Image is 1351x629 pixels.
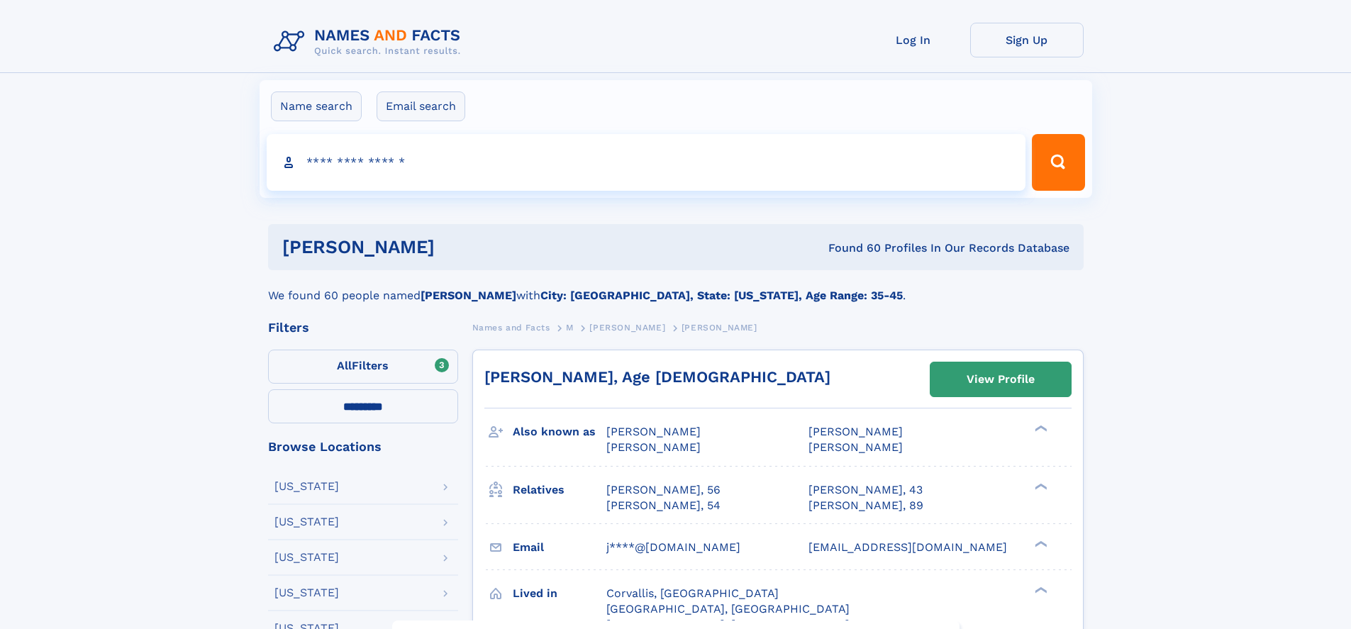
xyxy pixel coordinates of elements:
[808,440,903,454] span: [PERSON_NAME]
[472,318,550,336] a: Names and Facts
[606,602,850,616] span: [GEOGRAPHIC_DATA], [GEOGRAPHIC_DATA]
[566,318,574,336] a: M
[930,362,1071,396] a: View Profile
[808,482,923,498] a: [PERSON_NAME], 43
[337,359,352,372] span: All
[268,23,472,61] img: Logo Names and Facts
[271,91,362,121] label: Name search
[808,425,903,438] span: [PERSON_NAME]
[566,323,574,333] span: M
[857,23,970,57] a: Log In
[540,289,903,302] b: City: [GEOGRAPHIC_DATA], State: [US_STATE], Age Range: 35-45
[606,440,701,454] span: [PERSON_NAME]
[606,586,779,600] span: Corvallis, [GEOGRAPHIC_DATA]
[513,478,606,502] h3: Relatives
[274,516,339,528] div: [US_STATE]
[484,368,830,386] a: [PERSON_NAME], Age [DEMOGRAPHIC_DATA]
[967,363,1035,396] div: View Profile
[589,323,665,333] span: [PERSON_NAME]
[1031,424,1048,433] div: ❯
[282,238,632,256] h1: [PERSON_NAME]
[1031,585,1048,594] div: ❯
[631,240,1069,256] div: Found 60 Profiles In Our Records Database
[606,498,721,513] a: [PERSON_NAME], 54
[1031,539,1048,548] div: ❯
[808,498,923,513] a: [PERSON_NAME], 89
[970,23,1084,57] a: Sign Up
[682,323,757,333] span: [PERSON_NAME]
[606,425,701,438] span: [PERSON_NAME]
[513,535,606,560] h3: Email
[1032,134,1084,191] button: Search Button
[268,270,1084,304] div: We found 60 people named with .
[267,134,1026,191] input: search input
[513,581,606,606] h3: Lived in
[274,481,339,492] div: [US_STATE]
[274,552,339,563] div: [US_STATE]
[808,540,1007,554] span: [EMAIL_ADDRESS][DOMAIN_NAME]
[1031,482,1048,491] div: ❯
[606,482,721,498] a: [PERSON_NAME], 56
[589,318,665,336] a: [PERSON_NAME]
[513,420,606,444] h3: Also known as
[421,289,516,302] b: [PERSON_NAME]
[268,321,458,334] div: Filters
[274,587,339,599] div: [US_STATE]
[268,350,458,384] label: Filters
[268,440,458,453] div: Browse Locations
[377,91,465,121] label: Email search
